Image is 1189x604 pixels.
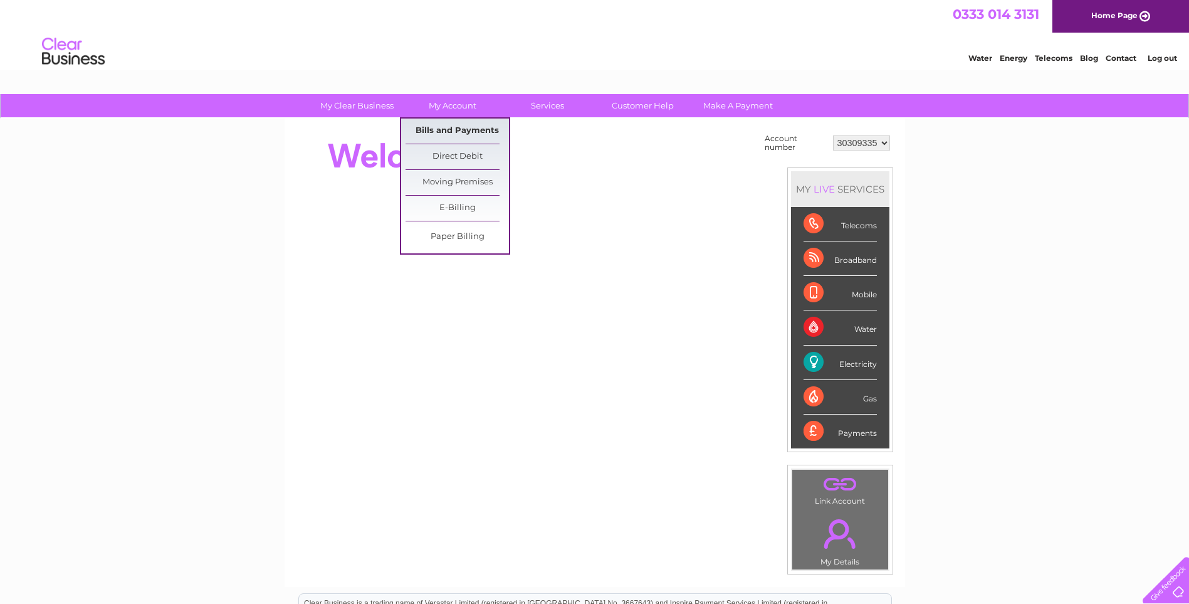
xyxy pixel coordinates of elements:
[968,53,992,63] a: Water
[795,473,885,495] a: .
[1148,53,1177,63] a: Log out
[305,94,409,117] a: My Clear Business
[762,131,830,155] td: Account number
[496,94,599,117] a: Services
[953,6,1039,22] a: 0333 014 3131
[1080,53,1098,63] a: Blog
[406,170,509,195] a: Moving Premises
[792,509,889,570] td: My Details
[804,380,877,415] div: Gas
[299,7,891,61] div: Clear Business is a trading name of Verastar Limited (registered in [GEOGRAPHIC_DATA] No. 3667643...
[686,94,790,117] a: Make A Payment
[804,415,877,448] div: Payments
[1035,53,1072,63] a: Telecoms
[406,144,509,169] a: Direct Debit
[406,196,509,221] a: E-Billing
[804,310,877,345] div: Water
[406,225,509,250] a: Paper Billing
[811,183,837,195] div: LIVE
[1106,53,1136,63] a: Contact
[401,94,504,117] a: My Account
[41,33,105,71] img: logo.png
[804,346,877,380] div: Electricity
[795,512,885,556] a: .
[1000,53,1027,63] a: Energy
[804,207,877,241] div: Telecoms
[804,276,877,310] div: Mobile
[804,241,877,276] div: Broadband
[791,171,889,207] div: MY SERVICES
[406,119,509,144] a: Bills and Payments
[792,469,889,509] td: Link Account
[591,94,694,117] a: Customer Help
